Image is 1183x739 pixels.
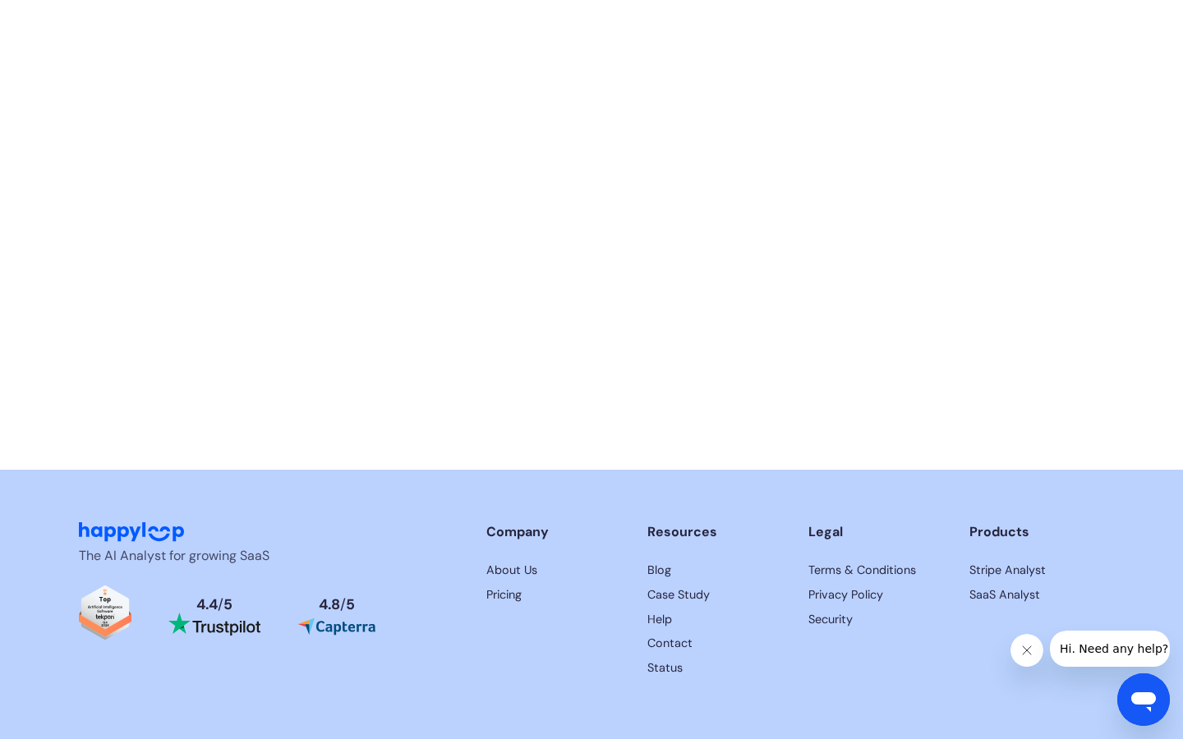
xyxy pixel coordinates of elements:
a: Contact HappyLoop support [647,635,782,653]
a: HappyLoop's Status [647,659,782,677]
div: Legal [808,522,943,542]
a: Learn more about HappyLoop [486,562,621,580]
div: Resources [647,522,782,542]
iframe: Mensaje de la compañía [1050,631,1170,667]
a: HappyLoop's Privacy Policy [808,586,943,604]
iframe: Cerrar mensaje [1010,634,1043,667]
div: 4.4 5 [196,598,232,613]
div: Products [969,522,1104,542]
a: Read HappyLoop case studies [647,562,782,580]
p: The AI Analyst for growing SaaS [79,546,350,566]
a: HappyLoop's Terms & Conditions [969,562,1104,580]
a: HappyLoop's Terms & Conditions [808,562,943,580]
img: HappyLoop Logo [79,522,184,541]
span: / [340,595,346,613]
a: Read HappyLoop case studies [647,586,782,604]
span: / [218,595,223,613]
a: Get help with HappyLoop [647,611,782,629]
a: Read reviews about HappyLoop on Tekpon [79,585,131,648]
a: HappyLoop's Security Page [808,611,943,629]
iframe: Botón para iniciar la ventana de mensajería [1117,673,1170,726]
div: Company [486,522,621,542]
a: View HappyLoop pricing plans [486,586,621,604]
a: Read reviews about HappyLoop on Capterra [297,598,376,636]
div: 4.8 5 [319,598,355,613]
a: HappyLoop's Privacy Policy [969,586,1104,604]
a: Read reviews about HappyLoop on Trustpilot [168,598,260,635]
